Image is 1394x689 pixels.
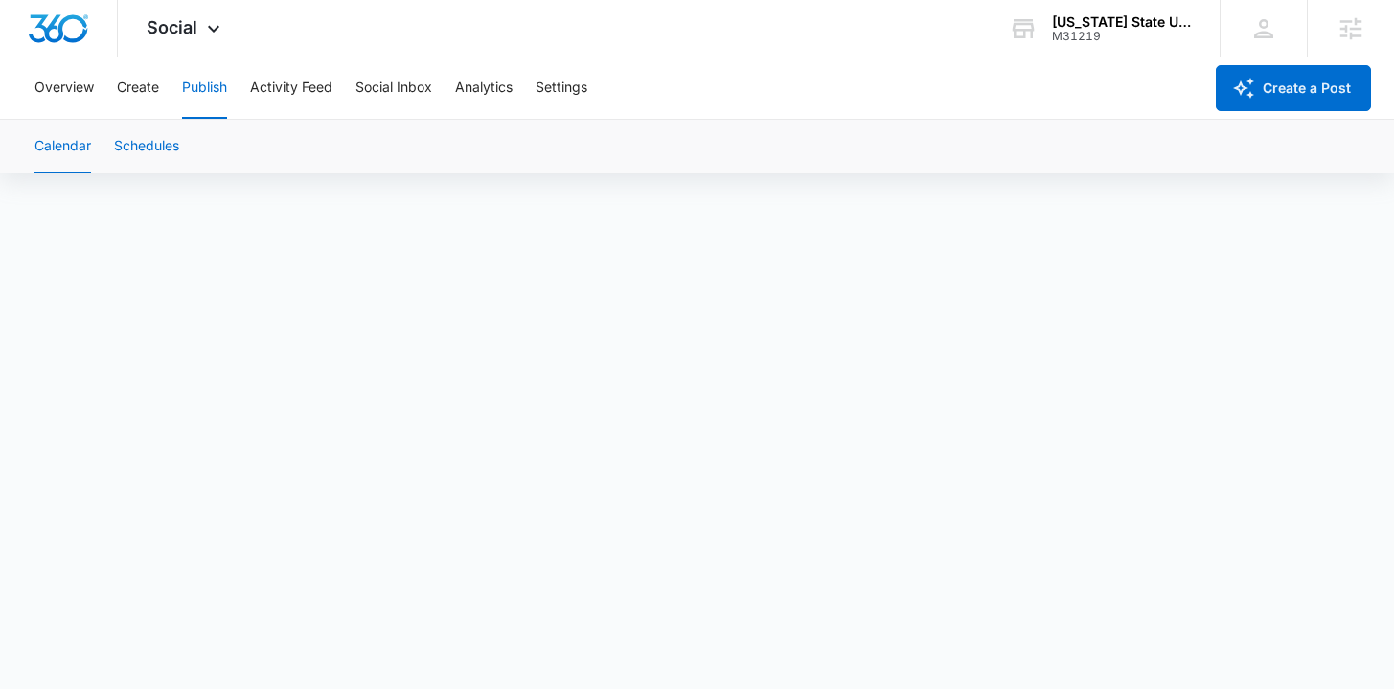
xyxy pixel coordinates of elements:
button: Social Inbox [355,57,432,119]
button: Overview [34,57,94,119]
div: account id [1052,30,1192,43]
button: Settings [536,57,587,119]
span: Social [147,17,197,37]
button: Create [117,57,159,119]
button: Publish [182,57,227,119]
button: Schedules [114,120,179,173]
button: Activity Feed [250,57,332,119]
div: account name [1052,14,1192,30]
button: Create a Post [1216,65,1371,111]
button: Calendar [34,120,91,173]
button: Analytics [455,57,513,119]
